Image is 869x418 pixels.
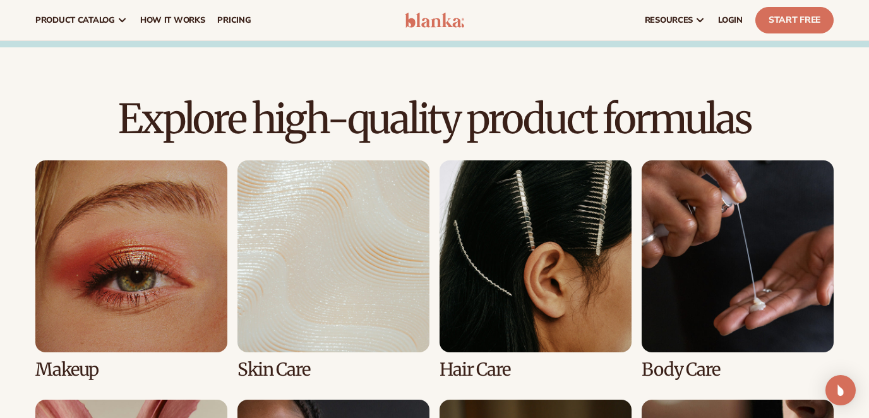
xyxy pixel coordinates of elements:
h3: Hair Care [440,360,632,379]
div: 4 / 8 [642,160,834,379]
h3: Makeup [35,360,227,379]
div: Open Intercom Messenger [825,375,856,405]
span: product catalog [35,15,115,25]
img: logo [405,13,464,28]
div: 1 / 8 [35,160,227,379]
div: 2 / 8 [237,160,429,379]
h2: Explore high-quality product formulas [35,98,834,140]
a: Start Free [755,7,834,33]
span: How It Works [140,15,205,25]
span: LOGIN [718,15,743,25]
span: resources [645,15,693,25]
h3: Skin Care [237,360,429,379]
div: 3 / 8 [440,160,632,379]
h3: Body Care [642,360,834,379]
span: pricing [217,15,251,25]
